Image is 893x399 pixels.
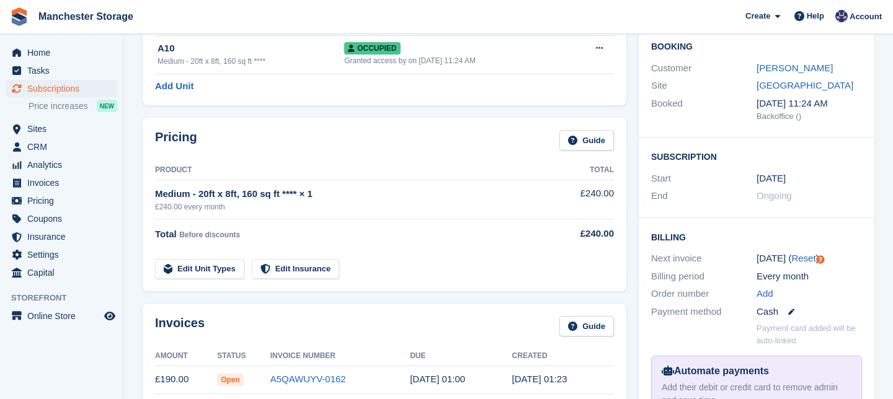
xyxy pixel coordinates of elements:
td: £240.00 [543,180,614,219]
a: menu [6,192,117,209]
span: Occupied [344,42,400,55]
div: [DATE] 11:24 AM [757,97,862,111]
a: menu [6,62,117,79]
div: Billing period [651,270,757,284]
span: Storefront [11,292,123,304]
a: Price increases NEW [29,99,117,113]
span: Coupons [27,210,102,227]
div: Medium - 20ft x 8ft, 160 sq ft **** [158,56,344,67]
span: Before discounts [179,230,240,239]
a: menu [6,174,117,191]
div: Automate payments [662,364,851,379]
a: menu [6,44,117,61]
span: Create [745,10,770,22]
span: Sites [27,120,102,138]
div: Start [651,172,757,186]
a: menu [6,246,117,263]
span: CRM [27,138,102,156]
h2: Pricing [155,130,197,151]
div: Tooltip anchor [815,254,826,265]
th: Invoice Number [270,346,411,366]
span: Subscriptions [27,80,102,97]
span: Capital [27,264,102,281]
h2: Subscription [651,150,862,162]
span: Account [850,11,882,23]
a: Reset [791,253,815,263]
time: 2025-09-01 00:00:00 UTC [757,172,786,186]
a: Add [757,287,773,301]
span: Ongoing [757,190,792,201]
div: A10 [158,42,344,56]
div: End [651,189,757,203]
div: Granted access by on [DATE] 11:24 AM [344,55,569,66]
a: A5QAWUYV-0162 [270,374,346,384]
span: Open [217,374,244,386]
div: Every month [757,270,862,284]
span: Invoices [27,174,102,191]
a: menu [6,156,117,173]
div: Customer [651,61,757,76]
span: Settings [27,246,102,263]
span: Online Store [27,307,102,325]
span: Total [155,229,177,239]
a: menu [6,138,117,156]
time: 2025-10-02 00:00:00 UTC [410,374,465,384]
span: Analytics [27,156,102,173]
th: Due [410,346,512,366]
a: menu [6,80,117,97]
a: menu [6,307,117,325]
div: Site [651,79,757,93]
a: menu [6,210,117,227]
span: Insurance [27,228,102,245]
a: menu [6,264,117,281]
div: NEW [97,100,117,112]
time: 2025-10-01 00:23:33 UTC [512,374,567,384]
div: Order number [651,287,757,301]
a: Manchester Storage [33,6,138,27]
h2: Booking [651,42,862,52]
span: Help [807,10,824,22]
div: [DATE] ( ) [757,252,862,266]
div: £240.00 every month [155,201,543,213]
span: Pricing [27,192,102,209]
a: menu [6,120,117,138]
a: Add Unit [155,79,193,94]
a: Guide [559,316,614,336]
span: Price increases [29,100,88,112]
th: Total [543,160,614,180]
a: Edit Insurance [252,259,340,279]
a: Guide [559,130,614,151]
th: Amount [155,346,217,366]
div: Booked [651,97,757,123]
div: £240.00 [543,227,614,241]
a: Preview store [102,309,117,323]
a: menu [6,228,117,245]
th: Product [155,160,543,180]
img: stora-icon-8386f47178a22dfd0bd8f6a31ec36ba5ce8667c1dd55bd0f319d3a0aa187defe.svg [10,7,29,26]
p: Payment card added will be auto-linked [757,322,862,346]
a: [PERSON_NAME] [757,63,833,73]
div: Next invoice [651,252,757,266]
th: Status [217,346,270,366]
span: Tasks [27,62,102,79]
span: Home [27,44,102,61]
div: Payment method [651,305,757,319]
div: Cash [757,305,862,319]
th: Created [512,346,614,366]
div: Backoffice () [757,110,862,123]
div: Medium - 20ft x 8ft, 160 sq ft **** × 1 [155,187,543,201]
a: Edit Unit Types [155,259,244,279]
h2: Billing [651,230,862,243]
a: [GEOGRAPHIC_DATA] [757,80,853,90]
td: £190.00 [155,366,217,393]
h2: Invoices [155,316,205,336]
